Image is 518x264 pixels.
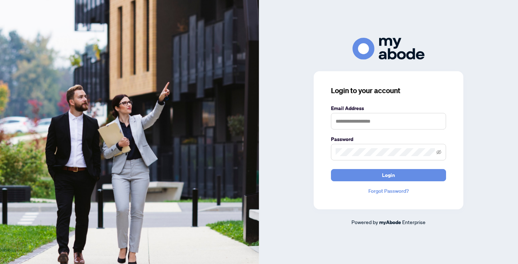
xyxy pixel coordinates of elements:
span: Enterprise [402,219,426,225]
span: eye-invisible [436,150,441,155]
label: Email Address [331,104,446,112]
a: Forgot Password? [331,187,446,195]
h3: Login to your account [331,86,446,96]
label: Password [331,135,446,143]
span: Login [382,169,395,181]
img: ma-logo [353,38,424,60]
span: Powered by [351,219,378,225]
a: myAbode [379,218,401,226]
button: Login [331,169,446,181]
